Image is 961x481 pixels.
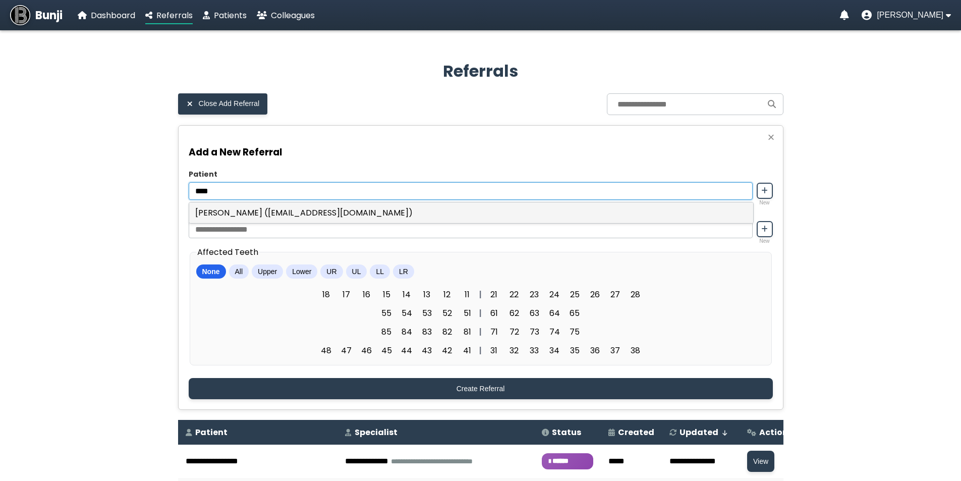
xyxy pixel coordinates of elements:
span: 51 [458,305,476,322]
span: 12 [438,286,456,303]
div: | [476,307,485,319]
a: Bunji [10,5,63,25]
h3: Add a New Referral [189,145,773,159]
th: Updated [662,420,740,445]
span: 85 [377,324,395,340]
span: Close Add Referral [199,99,260,108]
button: Close Add Referral [178,93,268,115]
span: 34 [545,342,563,359]
button: None [196,264,226,279]
h2: Referrals [178,59,783,83]
span: 64 [545,305,563,322]
span: 26 [586,286,604,303]
span: 15 [377,286,395,303]
span: 13 [418,286,436,303]
button: User menu [862,10,951,20]
span: 42 [438,342,456,359]
span: Patients [214,10,247,21]
button: View [747,451,774,472]
span: Referrals [156,10,193,21]
button: Lower [286,264,317,279]
span: 35 [566,342,584,359]
th: Actions [740,420,800,445]
span: 82 [438,324,456,340]
span: 65 [566,305,584,322]
span: 41 [458,342,476,359]
span: 52 [438,305,456,322]
span: 71 [485,324,503,340]
span: 74 [545,324,563,340]
a: Colleagues [257,9,315,22]
span: Colleagues [271,10,315,21]
div: | [476,326,485,338]
span: 33 [525,342,543,359]
span: 62 [505,305,523,322]
button: LR [393,264,414,279]
span: 84 [398,324,416,340]
span: 28 [626,286,644,303]
span: 72 [505,324,523,340]
button: UL [346,264,367,279]
th: Created [601,420,662,445]
span: 44 [398,342,416,359]
span: 73 [525,324,543,340]
span: 25 [566,286,584,303]
button: All [229,264,249,279]
span: 83 [418,324,436,340]
a: Dashboard [78,9,135,22]
span: 36 [586,342,604,359]
span: Bunji [35,7,63,24]
span: [PERSON_NAME] [877,11,943,20]
div: | [476,344,485,357]
span: 75 [566,324,584,340]
span: 27 [606,286,624,303]
span: 81 [458,324,476,340]
span: 24 [545,286,563,303]
span: 16 [357,286,375,303]
span: 21 [485,286,503,303]
span: 61 [485,305,503,322]
span: 22 [505,286,523,303]
button: LL [370,264,390,279]
span: 55 [377,305,395,322]
span: 14 [398,286,416,303]
span: 23 [525,286,543,303]
span: 45 [377,342,395,359]
a: Notifications [840,10,849,20]
button: Close [764,131,777,144]
label: Patient [189,169,773,180]
span: 63 [525,305,543,322]
span: 53 [418,305,436,322]
span: 11 [458,286,476,303]
span: 32 [505,342,523,359]
span: 31 [485,342,503,359]
span: 47 [337,342,355,359]
span: 38 [626,342,644,359]
a: Patients [203,9,247,22]
th: Patient [178,420,337,445]
img: Bunji Dental Referral Management [10,5,30,25]
a: Referrals [145,9,193,22]
button: Upper [252,264,283,279]
span: 37 [606,342,624,359]
th: Specialist [337,420,534,445]
span: 48 [317,342,335,359]
th: Status [534,420,601,445]
span: 17 [337,286,355,303]
button: UR [320,264,343,279]
legend: Affected Teeth [196,246,259,258]
button: Create Referral [189,378,773,399]
span: 43 [418,342,436,359]
span: 18 [317,286,335,303]
div: [PERSON_NAME] ([EMAIL_ADDRESS][DOMAIN_NAME]) [189,202,753,223]
span: 54 [398,305,416,322]
div: | [476,288,485,301]
span: 46 [357,342,375,359]
span: Dashboard [91,10,135,21]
